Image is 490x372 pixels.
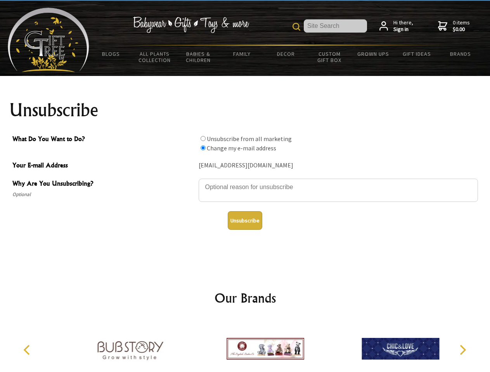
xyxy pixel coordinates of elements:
[351,46,395,62] a: Grown Ups
[19,341,36,358] button: Previous
[12,179,195,190] span: Why Are You Unsubscribing?
[201,136,206,141] input: What Do You Want to Do?
[304,19,367,33] input: Site Search
[453,19,470,33] span: 0 items
[8,8,89,72] img: Babyware - Gifts - Toys and more...
[395,46,439,62] a: Gift Ideas
[12,134,195,145] span: What Do You Want to Do?
[133,17,249,33] img: Babywear - Gifts - Toys & more
[438,19,470,33] a: 0 items$0.00
[89,46,133,62] a: BLOGS
[12,160,195,172] span: Your E-mail Address
[12,190,195,199] span: Optional
[293,23,300,31] img: product search
[199,179,478,202] textarea: Why Are You Unsubscribing?
[393,26,413,33] strong: Sign in
[177,46,220,68] a: Babies & Children
[439,46,483,62] a: Brands
[220,46,264,62] a: Family
[308,46,351,68] a: Custom Gift Box
[393,19,413,33] span: Hi there,
[9,101,481,119] h1: Unsubscribe
[16,289,475,307] h2: Our Brands
[207,144,276,152] label: Change my e-mail address
[454,341,471,358] button: Next
[133,46,177,68] a: All Plants Collection
[228,211,262,230] button: Unsubscribe
[453,26,470,33] strong: $0.00
[379,19,413,33] a: Hi there,Sign in
[201,145,206,150] input: What Do You Want to Do?
[264,46,308,62] a: Decor
[207,135,292,143] label: Unsubscribe from all marketing
[199,160,478,172] div: [EMAIL_ADDRESS][DOMAIN_NAME]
